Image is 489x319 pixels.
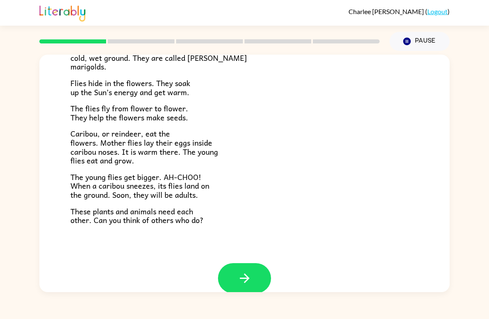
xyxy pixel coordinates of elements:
[70,77,190,98] span: Flies hide in the flowers. They soak up the Sun’s energy and get warm.
[70,127,218,166] span: Caribou, or reindeer, eat the flowers. Mother flies lay their eggs inside caribou noses. It is wa...
[70,102,188,123] span: The flies fly from flower to flower. They help the flowers make seeds.
[390,32,450,51] button: Pause
[70,205,203,226] span: These plants and animals need each other. Can you think of others who do?
[349,7,425,15] span: Charlee [PERSON_NAME]
[349,7,450,15] div: ( )
[427,7,448,15] a: Logout
[70,43,247,72] span: Small yellow flowers grow from the cold, wet ground. They are called [PERSON_NAME] marigolds.
[70,171,209,201] span: The young flies get bigger. AH-CHOO! When a caribou sneezes, its flies land on the ground. Soon, ...
[39,3,85,22] img: Literably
